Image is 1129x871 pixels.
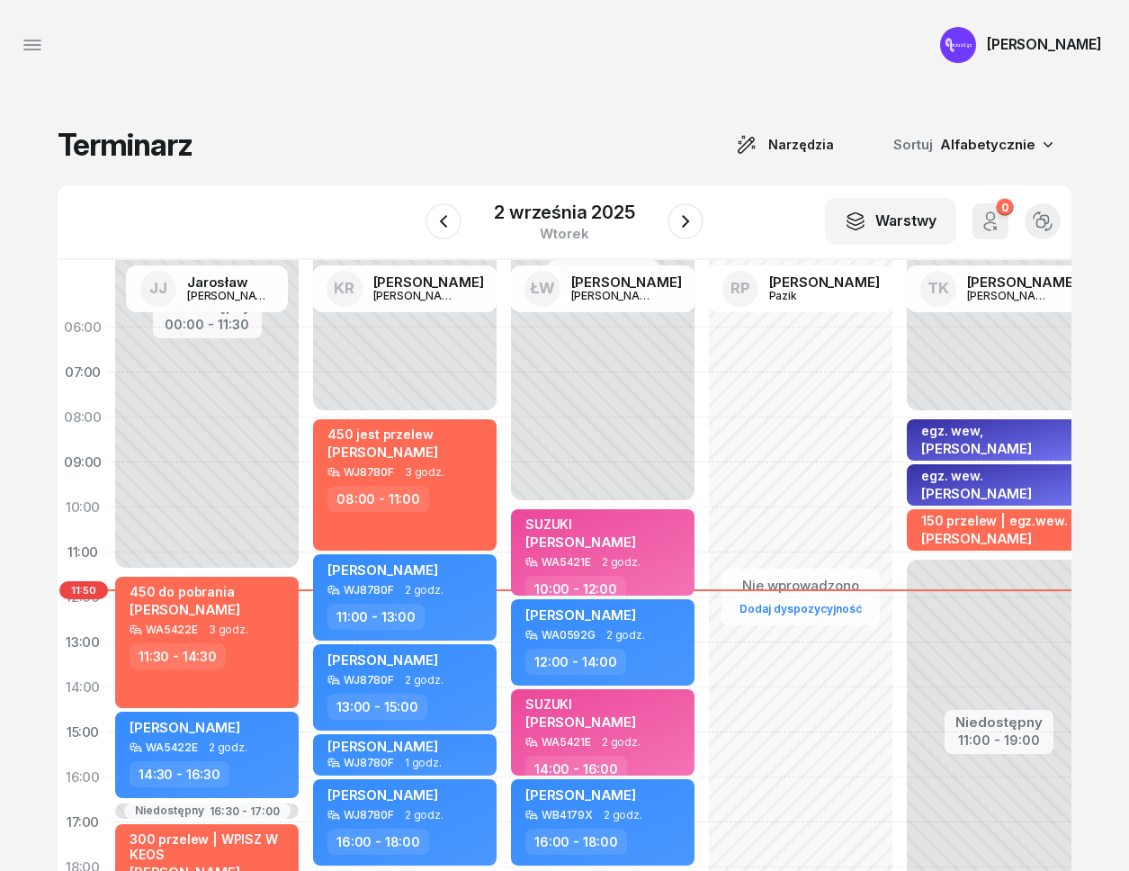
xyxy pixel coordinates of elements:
span: [PERSON_NAME] [327,786,438,804]
span: RP [730,281,750,296]
span: [PERSON_NAME] [327,738,438,755]
span: 2 godz. [209,741,247,754]
div: WA5422E [146,624,198,635]
span: 1 godz. [1000,549,1037,561]
span: 2 godz. [405,674,444,687]
span: [PERSON_NAME] [130,719,240,736]
div: WA0592G [937,504,991,516]
span: [PERSON_NAME] [921,485,1032,502]
div: 09:00 [58,440,108,485]
div: 450 jest przelew [327,427,438,442]
button: Niedostępny16:30 - 17:00 [135,805,280,817]
span: 2 godz. [602,556,641,569]
div: 14:00 - 16:00 [525,756,627,782]
a: RP[PERSON_NAME]Pazik [708,265,894,312]
div: 10:00 [58,485,108,530]
span: KR [334,281,354,296]
div: WA5422E [146,741,198,753]
span: 1 godz. [1000,459,1037,471]
span: 2 godz. [604,809,642,822]
div: WJ8780F [344,584,394,596]
span: 2 godz. [602,736,641,749]
span: 2 godz. [606,629,645,642]
span: 3 godz. [405,466,444,479]
div: [PERSON_NAME] [373,290,460,301]
div: 06:00 [58,305,108,350]
div: [PERSON_NAME] [967,275,1078,289]
span: Alfabetycznie [940,136,1035,153]
div: Pazik [769,290,856,301]
div: 11:00 - 13:00 [327,604,425,630]
div: [PERSON_NAME] [571,290,658,301]
div: 0 [996,199,1013,216]
div: WA5421E [542,556,591,568]
a: ŁW[PERSON_NAME][PERSON_NAME] [510,265,696,312]
span: [PERSON_NAME] [327,444,438,461]
a: JJJarosław[PERSON_NAME] [126,265,288,312]
span: Narzędzia [768,134,834,156]
div: 11:00 - 19:00 [955,729,1043,748]
span: 2 godz. [405,809,444,822]
div: WB4179X [542,809,593,821]
div: Niedostępny [955,715,1043,729]
div: WA5422E [937,549,990,561]
div: 450 do pobrania [130,584,240,599]
div: 14:00 [58,665,108,710]
div: 00:00 - 11:30 [164,313,251,332]
div: 07:00 [58,350,108,395]
button: Niedostępny11:00 - 19:00 [955,712,1043,751]
div: egz. wew. [921,468,1032,483]
span: [PERSON_NAME] [525,606,636,624]
div: 15:00 [58,710,108,755]
div: [PERSON_NAME] [967,290,1053,301]
span: [PERSON_NAME] [327,561,438,579]
h1: Terminarz [58,129,193,161]
div: egz. wew, [921,423,1032,438]
div: WJ8780F [344,757,394,768]
div: [PERSON_NAME] [987,37,1102,51]
span: ŁW [530,281,555,296]
button: 0 [972,203,1008,239]
a: Dodaj dyspozycyjność [732,598,869,619]
span: [PERSON_NAME] [525,714,636,731]
div: 300 przelew | WPISZ W KEOS [130,831,288,862]
div: 10:00 - 12:00 [525,576,626,602]
span: JJ [149,281,167,296]
div: WJ8780F [344,674,394,686]
span: [PERSON_NAME] [525,534,636,551]
div: 16:00 - 18:00 [327,829,429,855]
div: 16:00 - 18:00 [525,829,627,855]
span: 2 godz. [405,584,444,597]
div: [PERSON_NAME] [769,275,880,289]
div: Nie wprowadzono [732,574,869,597]
div: WA0592G [542,629,596,641]
span: [PERSON_NAME] [525,786,636,804]
span: 11:50 [59,581,108,599]
span: 3 godz. [209,624,248,636]
a: KR[PERSON_NAME][PERSON_NAME] [312,265,498,312]
span: TK [927,281,949,296]
button: Warstwy [825,198,956,245]
div: Niedostępny [135,805,204,817]
button: Sortuj Alfabetycznie [872,126,1071,164]
div: 11:00 [58,530,108,575]
div: SUZUKI [525,516,636,532]
span: [PERSON_NAME] [327,651,438,669]
span: [PERSON_NAME] [130,601,240,618]
div: 16:30 - 17:00 [210,805,280,817]
button: Narzędzia [720,127,850,163]
div: 17:00 [58,800,108,845]
div: 13:00 [58,620,108,665]
span: [PERSON_NAME] [921,440,1032,457]
span: 1 godz. [1002,504,1039,516]
div: 12:00 [58,575,108,620]
div: 2 września 2025 [494,203,635,221]
div: 12:00 - 14:00 [525,649,626,675]
div: 150 przelew | egz.wew. [921,513,1067,528]
div: WA5422E [937,459,990,471]
span: 1 godz. [405,757,442,769]
div: Warstwy [845,210,936,233]
div: [PERSON_NAME] [373,275,484,289]
span: Sortuj [893,133,936,157]
div: 08:00 - 11:00 [327,486,429,512]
